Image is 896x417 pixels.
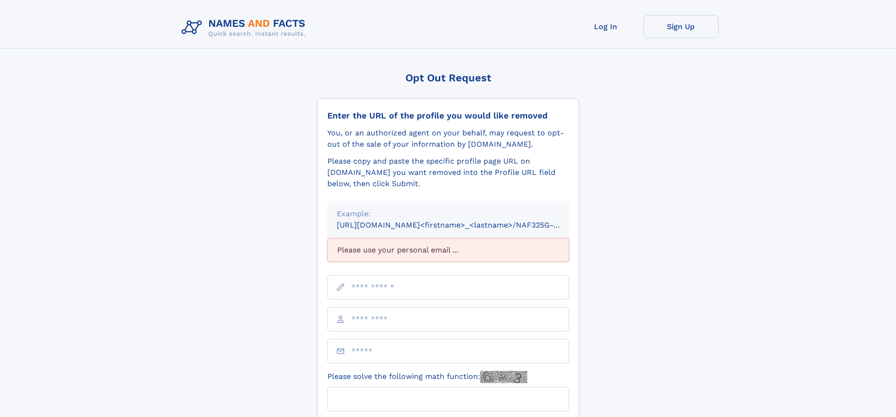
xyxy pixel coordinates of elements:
div: Please use your personal email ... [327,238,569,262]
div: Enter the URL of the profile you would like removed [327,110,569,121]
div: Please copy and paste the specific profile page URL on [DOMAIN_NAME] you want removed into the Pr... [327,156,569,189]
div: Example: [337,208,560,220]
div: Opt Out Request [317,72,579,84]
label: Please solve the following math function: [327,371,527,383]
a: Log In [568,15,643,38]
img: Logo Names and Facts [178,15,313,40]
div: You, or an authorized agent on your behalf, may request to opt-out of the sale of your informatio... [327,127,569,150]
small: [URL][DOMAIN_NAME]<firstname>_<lastname>/NAF325G-xxxxxxxx [337,220,587,229]
a: Sign Up [643,15,719,38]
